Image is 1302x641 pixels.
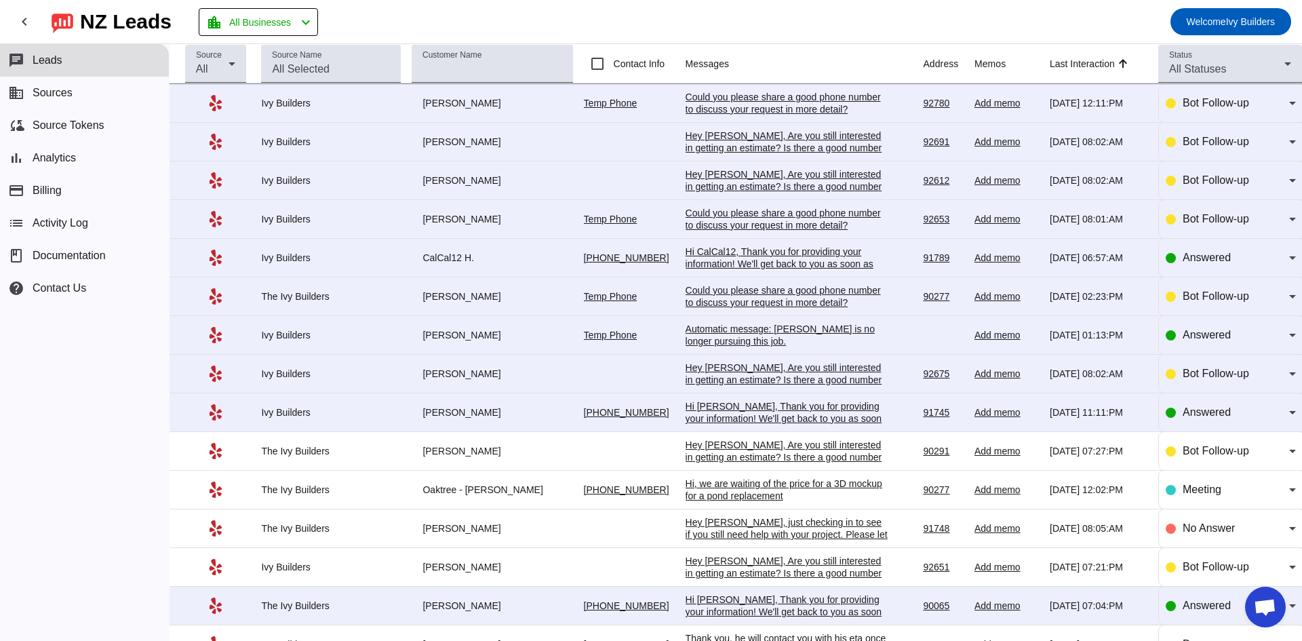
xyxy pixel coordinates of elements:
div: [DATE] 06:57:AM [1050,252,1147,264]
div: The Ivy Builders [261,290,401,303]
div: [DATE] 02:23:PM [1050,290,1147,303]
span: Sources [33,87,73,99]
div: Hi, we are waiting of the price for a 3D mockup for a pond replacement [686,478,889,502]
div: The Ivy Builders [261,445,401,457]
mat-icon: cloud_sync [8,117,24,134]
mat-icon: Yelp [208,327,224,343]
div: CalCal12 H. [412,252,572,264]
div: Ivy Builders [261,174,401,187]
div: 92612 [923,174,964,187]
div: 90277 [923,290,964,303]
div: [DATE] 07:21:PM [1050,561,1147,573]
mat-icon: location_city [206,14,222,31]
mat-icon: chat [8,52,24,69]
div: Automatic message: [PERSON_NAME] is no longer pursuing this job. [686,323,889,347]
div: Hey [PERSON_NAME], Are you still interested in getting an estimate? Is there a good number to rea... [686,168,889,205]
div: 92675 [923,368,964,380]
span: Bot Follow-up [1183,445,1249,457]
input: All Selected [272,61,390,77]
mat-icon: Yelp [208,482,224,498]
div: Add memo [974,368,1039,380]
div: Ivy Builders [261,561,401,573]
a: Temp Phone [584,214,637,225]
div: Ivy Builders [261,213,401,225]
div: Ivy Builders [261,329,401,341]
mat-icon: Yelp [208,598,224,614]
mat-icon: Yelp [208,404,224,421]
span: Leads [33,54,62,66]
div: Oaktree - [PERSON_NAME] [412,484,572,496]
div: [DATE] 12:11:PM [1050,97,1147,109]
div: [DATE] 07:27:PM [1050,445,1147,457]
div: Ivy Builders [261,97,401,109]
div: Add memo [974,522,1039,535]
div: Hey [PERSON_NAME], Are you still interested in getting an estimate? Is there a good number to rea... [686,362,889,398]
span: Bot Follow-up [1183,561,1249,572]
div: [DATE] 08:02:AM [1050,368,1147,380]
button: WelcomeIvy Builders [1170,8,1291,35]
span: Answered [1183,600,1231,611]
span: Answered [1183,329,1231,341]
div: Hi CalCal12, Thank you for providing your information! We'll get back to you as soon as possible,... [686,246,889,294]
div: 92653 [923,213,964,225]
div: [DATE] 12:02:PM [1050,484,1147,496]
mat-icon: Yelp [208,172,224,189]
div: Could you please share a good phone number to discuss your request in more detail?​ [686,207,889,231]
mat-icon: Yelp [208,443,224,459]
div: [DATE] 11:11:PM [1050,406,1147,419]
div: Add memo [974,561,1039,573]
mat-icon: Yelp [208,520,224,537]
div: Ivy Builders [261,406,401,419]
span: Bot Follow-up [1183,174,1249,186]
div: Hi [PERSON_NAME], Thank you for providing your information! We'll get back to you as soon as poss... [686,400,889,449]
div: [PERSON_NAME] [412,329,572,341]
mat-icon: chevron_left [16,14,33,30]
div: [PERSON_NAME] [412,368,572,380]
img: logo [52,10,73,33]
div: The Ivy Builders [261,522,401,535]
div: [PERSON_NAME] [412,290,572,303]
span: Activity Log [33,217,88,229]
div: The Ivy Builders [261,484,401,496]
div: [PERSON_NAME] [412,97,572,109]
span: book [8,248,24,264]
mat-icon: payment [8,182,24,199]
div: Add memo [974,97,1039,109]
div: Hey [PERSON_NAME], Are you still interested in getting an estimate? Is there a good number to rea... [686,555,889,591]
div: Ivy Builders [261,136,401,148]
mat-label: Status [1169,51,1192,60]
a: [PHONE_NUMBER] [584,600,669,611]
div: Add memo [974,600,1039,612]
button: All Businesses [199,8,318,36]
div: 91748 [923,522,964,535]
a: Temp Phone [584,291,637,302]
div: Add memo [974,329,1039,341]
span: Documentation [33,250,106,262]
span: Analytics [33,152,76,164]
div: [PERSON_NAME] [412,213,572,225]
div: [DATE] 08:02:AM [1050,136,1147,148]
div: [DATE] 08:05:AM [1050,522,1147,535]
div: The Ivy Builders [261,600,401,612]
div: [PERSON_NAME] [412,174,572,187]
div: Add memo [974,252,1039,264]
div: 92780 [923,97,964,109]
span: Answered [1183,406,1231,418]
div: Ivy Builders [261,252,401,264]
div: 90277 [923,484,964,496]
label: Contact Info [611,57,665,71]
span: Meeting [1183,484,1221,495]
div: Ivy Builders [261,368,401,380]
div: Add memo [974,484,1039,496]
div: Add memo [974,290,1039,303]
mat-icon: Yelp [208,95,224,111]
span: All Businesses [229,13,291,32]
mat-icon: list [8,215,24,231]
span: Contact Us [33,282,86,294]
a: [PHONE_NUMBER] [584,407,669,418]
th: Address [923,44,974,84]
span: Bot Follow-up [1183,213,1249,225]
div: 92651 [923,561,964,573]
div: [DATE] 07:04:PM [1050,600,1147,612]
div: [PERSON_NAME] [412,522,572,535]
